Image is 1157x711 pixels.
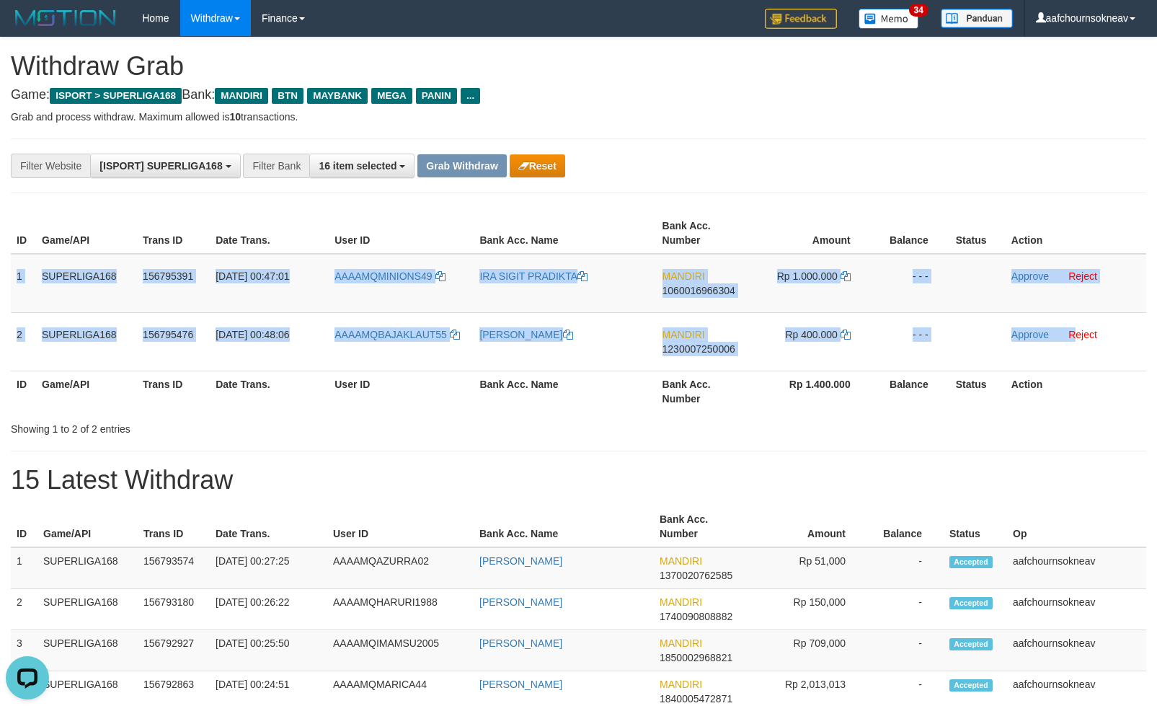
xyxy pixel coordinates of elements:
[210,630,327,671] td: [DATE] 00:25:50
[371,88,412,104] span: MEGA
[867,547,944,589] td: -
[909,4,928,17] span: 34
[329,213,474,254] th: User ID
[11,466,1146,495] h1: 15 Latest Withdraw
[1068,329,1097,340] a: Reject
[307,88,368,104] span: MAYBANK
[1007,506,1146,547] th: Op
[272,88,303,104] span: BTN
[210,547,327,589] td: [DATE] 00:27:25
[950,371,1006,412] th: Status
[841,270,851,282] a: Copy 1000000 to clipboard
[334,329,447,340] span: AAAAMQBAJAKLAUT55
[1007,547,1146,589] td: aafchournsokneav
[11,312,36,371] td: 2
[949,638,993,650] span: Accepted
[319,160,396,172] span: 16 item selected
[37,630,138,671] td: SUPERLIGA168
[143,329,193,340] span: 156795476
[867,630,944,671] td: -
[867,506,944,547] th: Balance
[859,9,919,29] img: Button%20Memo.svg
[474,213,656,254] th: Bank Acc. Name
[36,371,137,412] th: Game/API
[36,312,137,371] td: SUPERLIGA168
[11,110,1146,124] p: Grab and process withdraw. Maximum allowed is transactions.
[216,270,289,282] span: [DATE] 00:47:01
[210,589,327,630] td: [DATE] 00:26:22
[334,329,460,340] a: AAAAMQBAJAKLAUT55
[90,154,240,178] button: [ISPORT] SUPERLIGA168
[660,596,702,608] span: MANDIRI
[37,547,138,589] td: SUPERLIGA168
[229,111,241,123] strong: 10
[752,547,867,589] td: Rp 51,000
[11,7,120,29] img: MOTION_logo.png
[474,371,656,412] th: Bank Acc. Name
[11,154,90,178] div: Filter Website
[416,88,457,104] span: PANIN
[216,329,289,340] span: [DATE] 00:48:06
[872,213,950,254] th: Balance
[36,254,137,313] td: SUPERLIGA168
[510,154,565,177] button: Reset
[210,506,327,547] th: Date Trans.
[660,679,702,690] span: MANDIRI
[11,589,37,630] td: 2
[327,506,474,547] th: User ID
[662,329,705,340] span: MANDIRI
[327,589,474,630] td: AAAAMQHARURI1988
[872,254,950,313] td: - - -
[138,547,210,589] td: 156793574
[138,630,210,671] td: 156792927
[944,506,1007,547] th: Status
[210,371,329,412] th: Date Trans.
[941,9,1013,28] img: panduan.png
[755,213,872,254] th: Amount
[660,555,702,567] span: MANDIRI
[777,270,838,282] span: Rp 1.000.000
[11,506,37,547] th: ID
[11,416,471,436] div: Showing 1 to 2 of 2 entries
[210,213,329,254] th: Date Trans.
[950,213,1006,254] th: Status
[137,371,210,412] th: Trans ID
[1011,270,1049,282] a: Approve
[479,270,588,282] a: IRA SIGIT PRADIKTA
[785,329,837,340] span: Rp 400.000
[657,371,755,412] th: Bank Acc. Number
[660,570,732,581] span: Copy 1370020762585 to clipboard
[752,589,867,630] td: Rp 150,000
[37,589,138,630] td: SUPERLIGA168
[662,285,735,296] span: Copy 1060016966304 to clipboard
[657,213,755,254] th: Bank Acc. Number
[1007,630,1146,671] td: aafchournsokneav
[752,630,867,671] td: Rp 709,000
[11,371,36,412] th: ID
[1007,589,1146,630] td: aafchournsokneav
[752,506,867,547] th: Amount
[50,88,182,104] span: ISPORT > SUPERLIGA168
[479,555,562,567] a: [PERSON_NAME]
[1011,329,1049,340] a: Approve
[949,556,993,568] span: Accepted
[949,679,993,692] span: Accepted
[755,371,872,412] th: Rp 1.400.000
[1068,270,1097,282] a: Reject
[949,597,993,609] span: Accepted
[143,270,193,282] span: 156795391
[137,213,210,254] th: Trans ID
[215,88,268,104] span: MANDIRI
[765,9,837,29] img: Feedback.jpg
[327,630,474,671] td: AAAAMQIMAMSU2005
[309,154,415,178] button: 16 item selected
[479,329,572,340] a: [PERSON_NAME]
[37,506,138,547] th: Game/API
[327,547,474,589] td: AAAAMQAZURRA02
[660,693,732,705] span: Copy 1840005472871 to clipboard
[841,329,851,340] a: Copy 400000 to clipboard
[99,160,222,172] span: [ISPORT] SUPERLIGA168
[479,637,562,649] a: [PERSON_NAME]
[11,88,1146,102] h4: Game: Bank:
[11,213,36,254] th: ID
